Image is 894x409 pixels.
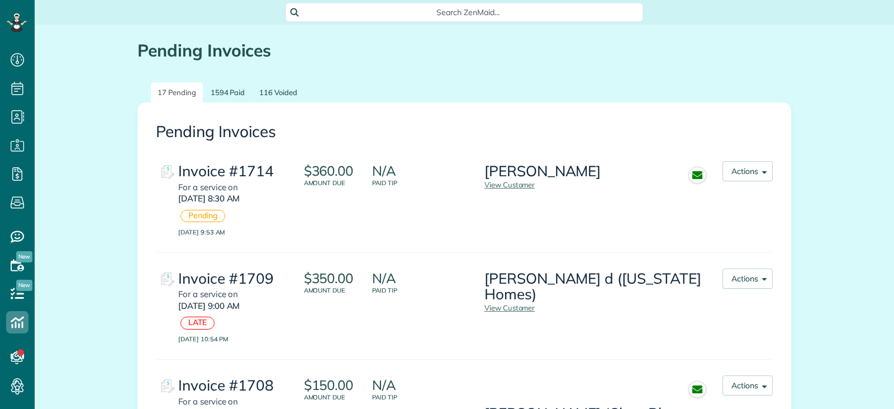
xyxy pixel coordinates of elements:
h3: [PERSON_NAME] [484,163,601,180]
button: Actions [722,269,773,289]
small: Paid Tip [372,178,484,187]
small: Paid Tip [372,286,484,295]
p: N/A [372,271,396,285]
p: N/A [372,378,396,392]
small: Paid Tip [372,393,484,402]
div: For a service on [178,394,285,408]
div: Invoice #1709 [178,271,285,287]
p: $350.00 [304,271,354,285]
button: Actions [722,161,773,181]
div: [DATE] 8:30 AM [178,193,285,209]
div: LATE [180,317,215,329]
small: [DATE] 10:54 PM [178,335,291,344]
small: Amount due [304,393,359,402]
div: Invoice #1714 [178,163,285,180]
small: Amount due [304,286,359,295]
p: $150.00 [304,378,354,392]
p: $360.00 [304,163,354,178]
small: Amount due [304,178,359,187]
img: Invoice #1709 [156,269,178,291]
a: View Customer [484,303,535,312]
small: [DATE] 9:53 AM [178,228,291,237]
div: Pending [180,210,225,222]
img: Invoice #1714 [156,161,178,184]
h3: [PERSON_NAME] d ([US_STATE] Homes) [484,271,703,303]
h1: Pending Invoices [137,41,791,60]
p: N/A [372,163,396,178]
button: Actions [722,375,773,396]
a: 116 Voided [253,82,304,103]
div: Invoice #1708 [178,378,285,394]
a: 17 Pending [151,82,203,103]
a: View Customer [484,180,535,189]
a: 1594 Paid [204,82,252,103]
span: New [16,251,32,262]
div: For a service on [178,286,285,300]
span: New [16,280,32,291]
h2: Pending Invoices [156,123,773,140]
div: [DATE] 9:00 AM [178,300,285,317]
img: Invoice #1708 [156,375,178,398]
div: For a service on [178,180,285,194]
